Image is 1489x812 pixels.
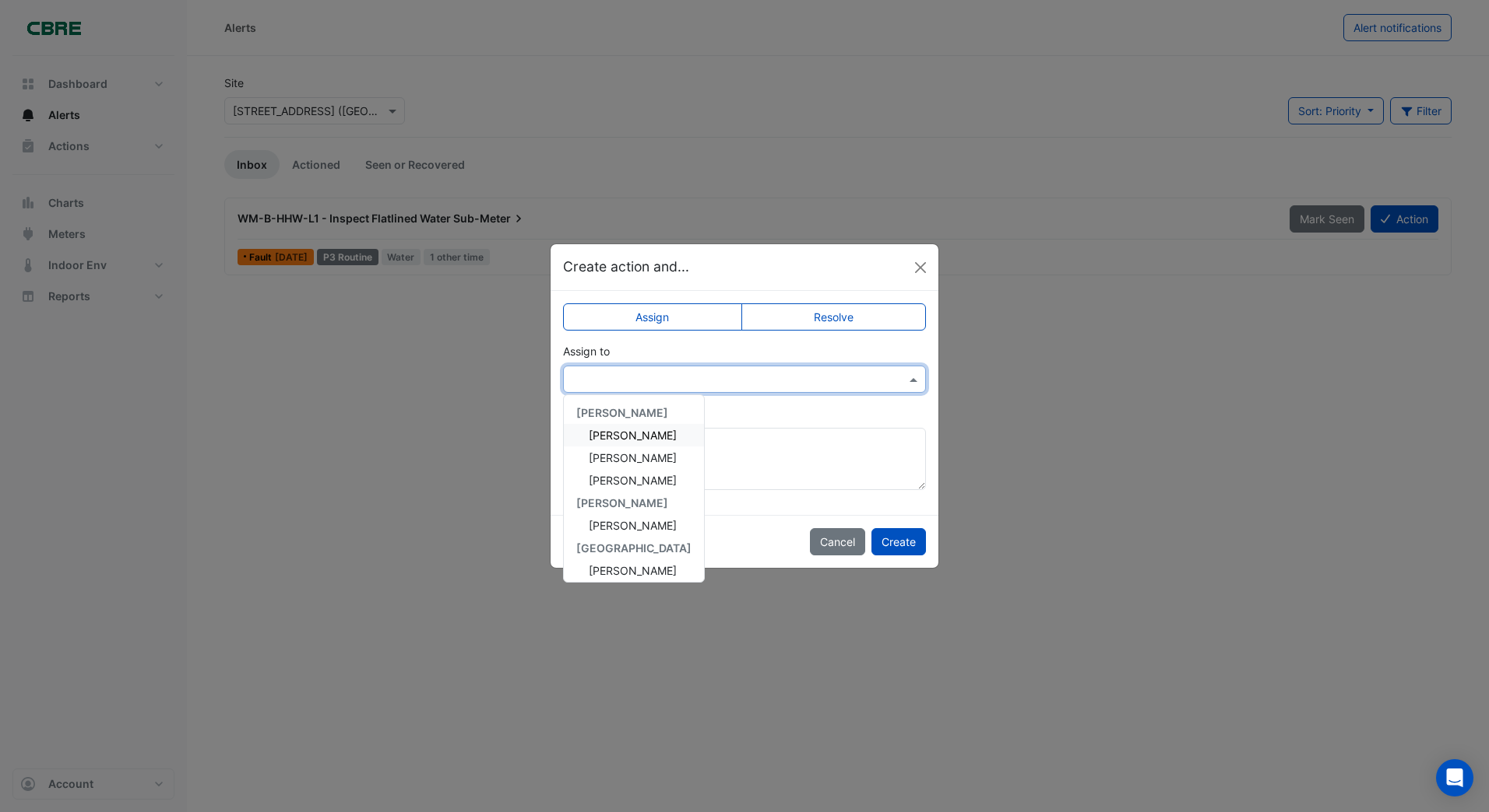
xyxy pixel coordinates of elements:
[589,519,677,532] span: [PERSON_NAME]
[589,451,677,464] span: [PERSON_NAME]
[563,343,610,359] label: Assign to
[810,528,865,555] button: Cancel
[589,429,677,442] span: [PERSON_NAME]
[909,256,932,279] button: Close
[589,474,677,487] span: [PERSON_NAME]
[741,303,927,331] label: Resolve
[564,395,704,582] div: Options List
[563,257,689,277] h5: Create action and...
[563,303,742,331] label: Assign
[576,406,668,419] span: [PERSON_NAME]
[589,564,677,577] span: [PERSON_NAME]
[576,541,692,555] span: [GEOGRAPHIC_DATA]
[576,496,668,509] span: [PERSON_NAME]
[1436,759,1473,796] div: Open Intercom Messenger
[871,528,926,555] button: Create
